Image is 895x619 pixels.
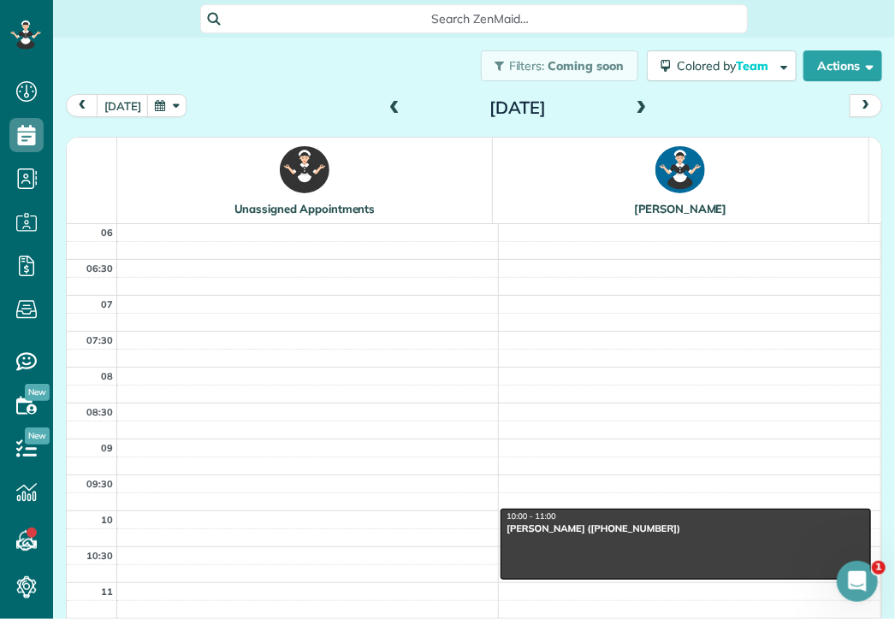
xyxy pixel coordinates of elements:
[837,561,878,602] iframe: Intercom live chat
[101,586,113,598] span: 11
[25,427,50,445] span: New
[101,227,113,239] span: 06
[493,138,868,223] th: [PERSON_NAME]
[872,561,886,575] span: 1
[548,58,625,74] span: Coming soon
[66,94,98,117] button: prev
[86,478,113,490] span: 09:30
[803,50,882,81] button: Actions
[509,58,545,74] span: Filters:
[101,298,113,310] span: 07
[101,514,113,526] span: 10
[647,50,797,81] button: Colored byTeam
[507,512,556,522] span: 10:00 - 11:00
[850,94,882,117] button: next
[101,442,113,454] span: 09
[280,146,329,193] img: !
[86,406,113,418] span: 08:30
[97,94,149,117] button: [DATE]
[117,138,493,223] th: Unassigned Appointments
[101,370,113,382] span: 08
[86,334,113,346] span: 07:30
[411,98,625,117] h2: [DATE]
[25,384,50,401] span: New
[655,146,705,193] img: CM
[736,58,771,74] span: Team
[86,262,113,274] span: 06:30
[506,522,866,534] div: [PERSON_NAME] ([PHONE_NUMBER])
[677,58,774,74] span: Colored by
[86,550,113,562] span: 10:30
